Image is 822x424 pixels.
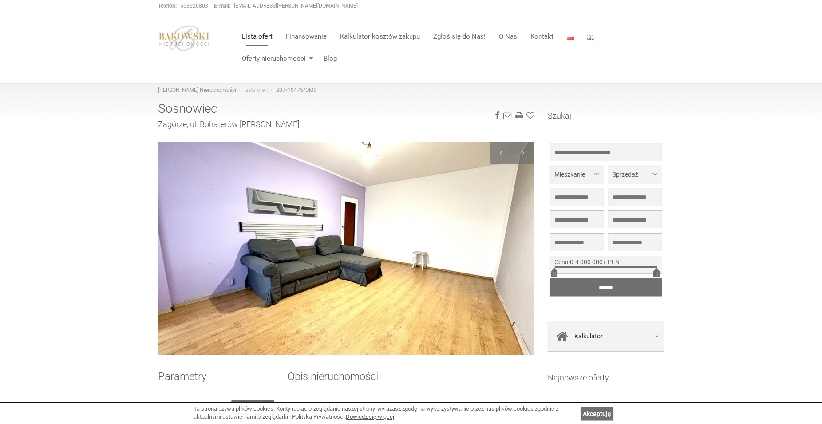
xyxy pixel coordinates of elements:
[575,258,620,265] span: 4 000 000+ PLN
[581,407,613,420] a: Akceptuję
[524,28,560,45] a: Kontakt
[234,3,358,9] a: [EMAIL_ADDRESS][PERSON_NAME][DOMAIN_NAME]
[214,3,230,9] strong: E-mail:
[567,35,574,40] img: Polski
[158,371,274,389] h2: Parametry
[158,87,236,93] a: [PERSON_NAME] Nieruchomości
[158,120,534,129] h2: Zagórze, ul. Bohaterów [PERSON_NAME]
[158,25,210,51] img: logo
[427,28,492,45] a: Zgłoś się do Nas!
[158,142,534,355] img: Mieszkanie Sprzedaż Sosnowiec Zagórze Bohaterów Monte Cassino
[236,87,268,94] li: Lista ofert
[231,400,274,412] span: 365 000 PLN
[574,330,603,342] span: Kalkulator
[235,28,279,45] a: Lista ofert
[158,3,177,9] strong: Telefon:
[288,371,534,389] h2: Opis nieruchomości
[550,256,662,273] div: -
[613,170,651,179] span: Sprzedaż
[276,87,316,93] a: 207/10475/OMS
[554,258,570,265] span: Cena:
[194,405,576,421] div: Ta strona używa plików cookies. Kontynuując przeglądanie naszej strony, wyrażasz zgodę na wykorzy...
[279,28,333,45] a: Finansowanie
[180,3,208,9] a: 663526803
[548,373,664,389] h3: Najnowsze oferty
[550,165,604,183] button: Mieszkanie
[548,111,664,127] h3: Szukaj
[492,28,524,45] a: O Nas
[235,50,317,67] a: Oferty nieruchomości
[333,28,427,45] a: Kalkulator kosztów zakupu
[317,50,337,67] a: Blog
[158,400,173,409] dt: Cena
[587,35,594,40] img: English
[608,165,662,183] button: Sprzedaż
[554,170,593,179] span: Mieszkanie
[158,102,534,116] h1: Sosnowiec
[346,413,394,420] a: Dowiedz się więcej
[570,258,573,265] span: 0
